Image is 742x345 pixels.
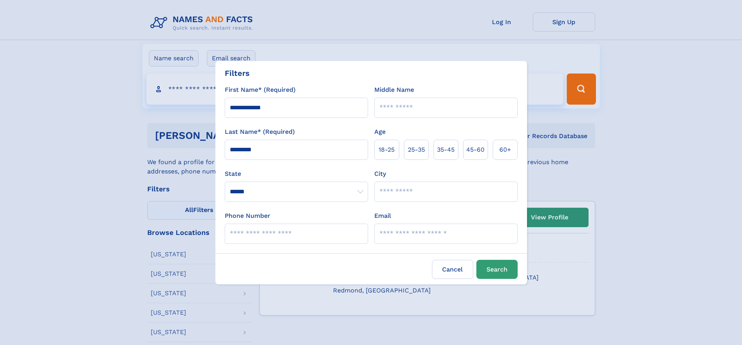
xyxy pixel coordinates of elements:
span: 35‑45 [437,145,455,154]
label: Email [374,211,391,221]
label: Age [374,127,386,137]
label: First Name* (Required) [225,85,296,95]
label: State [225,169,368,179]
button: Search [476,260,518,279]
label: Phone Number [225,211,270,221]
label: Middle Name [374,85,414,95]
div: Filters [225,67,250,79]
span: 45‑60 [466,145,485,154]
label: Cancel [432,260,473,279]
span: 60+ [499,145,511,154]
label: City [374,169,386,179]
label: Last Name* (Required) [225,127,295,137]
span: 18‑25 [379,145,395,154]
span: 25‑35 [408,145,425,154]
